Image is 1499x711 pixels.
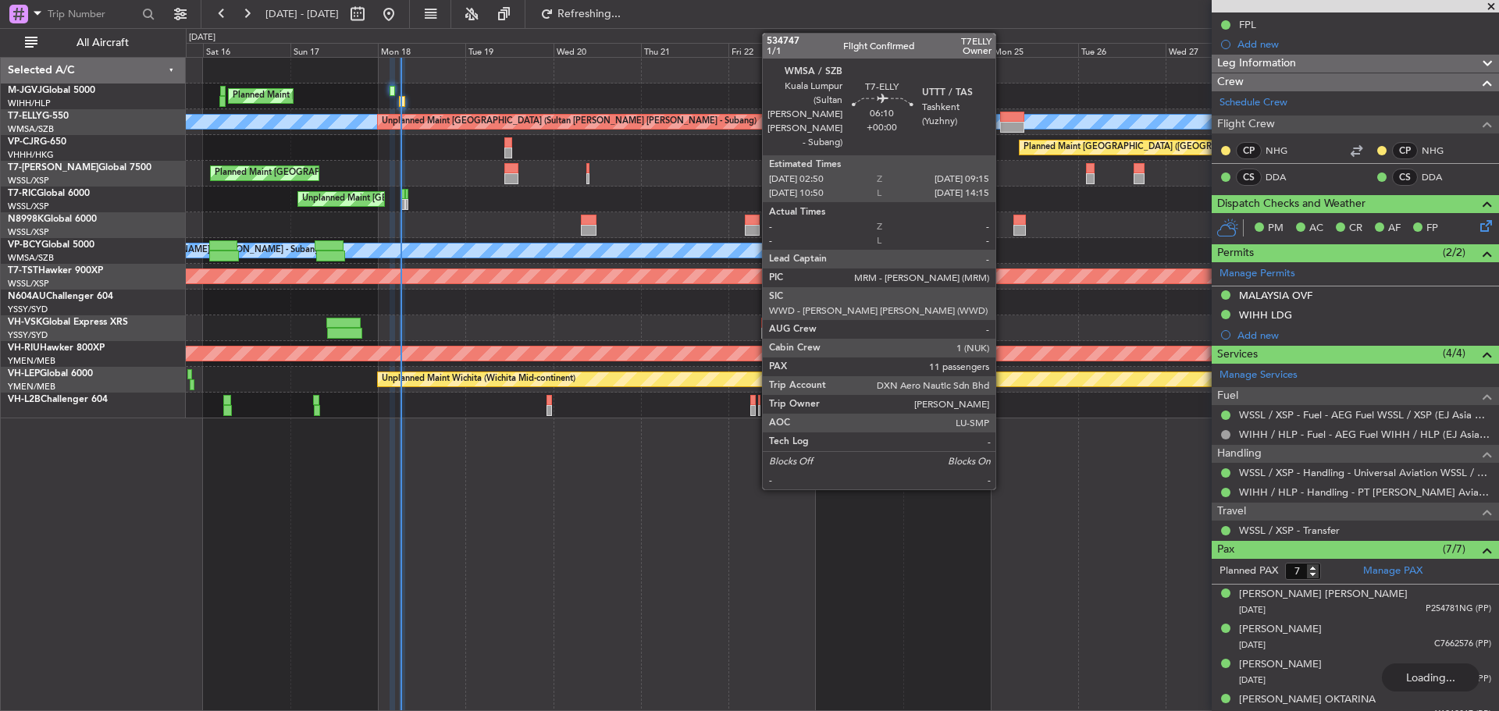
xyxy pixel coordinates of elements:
span: VP-CJR [8,137,40,147]
a: Schedule Crew [1219,95,1287,111]
div: MALAYSIA OVF [1239,289,1312,302]
button: Refreshing... [533,2,627,27]
a: N8998KGlobal 6000 [8,215,97,224]
a: Manage Permits [1219,266,1295,282]
span: (2/2) [1443,244,1465,261]
span: (7/7) [1443,541,1465,557]
a: N604AUChallenger 604 [8,292,113,301]
span: P254781NG (PP) [1426,603,1491,616]
a: T7-RICGlobal 6000 [8,189,90,198]
div: FPL [1239,18,1256,31]
div: Planned Maint [GEOGRAPHIC_DATA] ([GEOGRAPHIC_DATA] Intl) [1024,136,1284,159]
span: Pax [1217,541,1234,559]
div: Thu 21 [641,43,728,57]
a: DDA [1266,170,1301,184]
a: WSSL/XSP [8,201,49,212]
a: VH-L2BChallenger 604 [8,395,108,404]
a: Manage Services [1219,368,1298,383]
div: CS [1236,169,1262,186]
div: Wed 20 [554,43,641,57]
span: Permits [1217,244,1254,262]
span: VH-L2B [8,395,41,404]
a: YSSY/SYD [8,304,48,315]
div: Loading... [1382,663,1479,691]
div: [DATE] [189,31,215,44]
span: VH-VSK [8,318,42,327]
a: VP-CJRG-650 [8,137,66,147]
input: Trip Number [48,2,137,26]
a: WSSL / XSP - Handling - Universal Aviation WSSL / XSP [1239,466,1491,479]
div: [PERSON_NAME] [PERSON_NAME] [1239,587,1408,603]
div: CP [1392,142,1418,159]
a: VHHH/HKG [8,149,54,161]
span: N8998K [8,215,44,224]
span: [DATE] [1239,604,1266,616]
span: M-JGVJ [8,86,42,95]
a: M-JGVJGlobal 5000 [8,86,95,95]
div: [PERSON_NAME] [1239,622,1322,638]
a: DDA [1422,170,1457,184]
div: Sat 23 [816,43,903,57]
span: FP [1426,221,1438,236]
div: Add new [1237,329,1491,342]
a: YMEN/MEB [8,355,55,367]
span: T7-TST [8,266,38,276]
div: Planned Maint [GEOGRAPHIC_DATA] (Seletar) [215,162,398,185]
span: VH-LEP [8,369,40,379]
span: Leg Information [1217,55,1296,73]
span: Flight Crew [1217,116,1275,133]
span: AF [1388,221,1401,236]
a: YSSY/SYD [8,329,48,341]
a: WSSL / XSP - Transfer [1239,524,1340,537]
span: PM [1268,221,1284,236]
div: Sun 24 [903,43,991,57]
span: Handling [1217,445,1262,463]
span: T7-[PERSON_NAME] [8,163,98,172]
a: VH-RIUHawker 800XP [8,343,105,353]
div: Add new [1237,37,1491,51]
a: NHG [1266,144,1301,158]
div: Unplanned Maint [GEOGRAPHIC_DATA] (Seletar) [302,187,497,211]
span: CR [1349,221,1362,236]
span: (4/4) [1443,345,1465,361]
div: WIHH LDG [1239,308,1292,322]
a: WIHH / HLP - Fuel - AEG Fuel WIHH / HLP (EJ Asia Only) [1239,428,1491,441]
div: Unplanned Maint Wichita (Wichita Mid-continent) [382,368,575,391]
a: WMSA/SZB [8,123,54,135]
a: T7-TSTHawker 900XP [8,266,103,276]
span: VP-BCY [8,240,41,250]
span: N604AU [8,292,46,301]
div: Unplanned Maint [GEOGRAPHIC_DATA] (Sultan [PERSON_NAME] [PERSON_NAME] - Subang) [382,110,757,133]
span: Crew [1217,73,1244,91]
a: VH-VSKGlobal Express XRS [8,318,128,327]
span: C7662576 (PP) [1434,638,1491,651]
div: Planned Maint [GEOGRAPHIC_DATA] (Seletar) [233,84,416,108]
span: Refreshing... [557,9,622,20]
span: Services [1217,346,1258,364]
a: WIHH/HLP [8,98,51,109]
a: WSSL/XSP [8,226,49,238]
a: T7-[PERSON_NAME]Global 7500 [8,163,151,172]
a: Manage PAX [1363,563,1422,579]
label: Planned PAX [1219,563,1278,579]
div: Tue 26 [1078,43,1166,57]
a: VP-BCYGlobal 5000 [8,240,94,250]
span: VH-RIU [8,343,40,353]
span: Dispatch Checks and Weather [1217,195,1365,213]
div: [PERSON_NAME] OKTARINA [1239,692,1376,708]
span: T7-ELLY [8,112,42,121]
div: CP [1236,142,1262,159]
a: T7-ELLYG-550 [8,112,69,121]
div: Sat 16 [203,43,290,57]
div: Tue 19 [465,43,553,57]
span: [DATE] [1239,639,1266,651]
span: [DATE] [1239,674,1266,686]
a: YMEN/MEB [8,381,55,393]
div: Sun 17 [290,43,378,57]
span: AC [1309,221,1323,236]
div: Mon 18 [378,43,465,57]
a: WSSL / XSP - Fuel - AEG Fuel WSSL / XSP (EJ Asia Only) [1239,408,1491,421]
a: WSSL/XSP [8,175,49,187]
button: All Aircraft [17,30,169,55]
span: Fuel [1217,387,1238,405]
